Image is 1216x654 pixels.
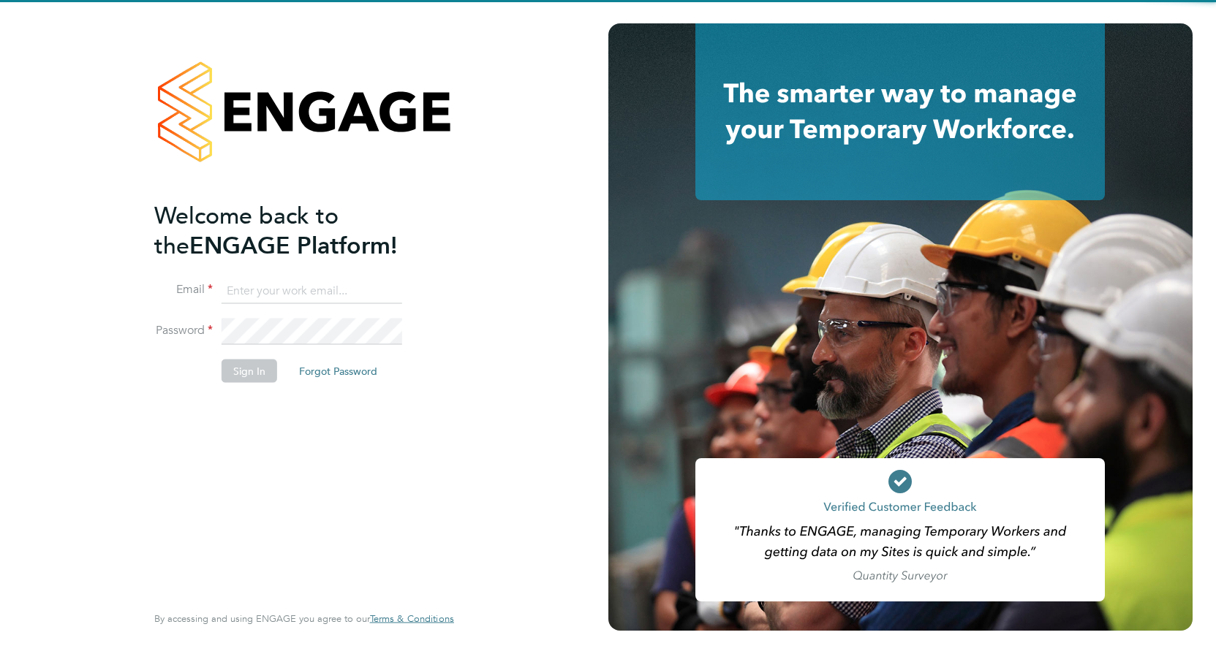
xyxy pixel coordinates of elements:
span: Welcome back to the [154,201,339,259]
a: Terms & Conditions [370,613,454,625]
button: Sign In [222,360,277,383]
label: Password [154,323,213,338]
input: Enter your work email... [222,278,402,304]
label: Email [154,282,213,297]
button: Forgot Password [287,360,389,383]
h2: ENGAGE Platform! [154,200,439,260]
span: By accessing and using ENGAGE you agree to our [154,612,454,625]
